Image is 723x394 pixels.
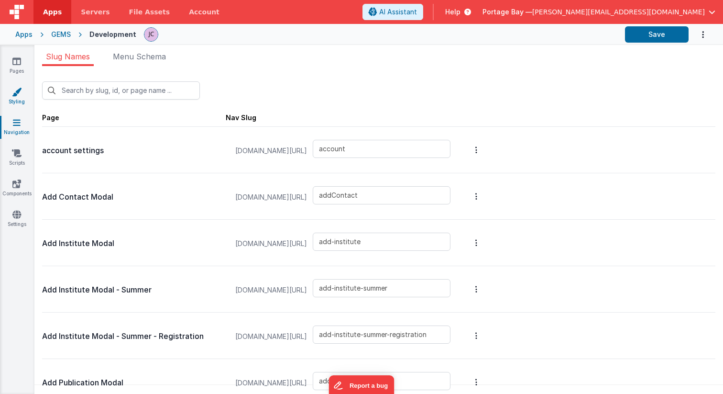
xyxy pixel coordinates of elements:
[129,7,170,17] span: File Assets
[532,7,705,17] span: [PERSON_NAME][EMAIL_ADDRESS][DOMAIN_NAME]
[230,133,313,169] span: [DOMAIN_NAME][URL]
[230,318,313,355] span: [DOMAIN_NAME][URL]
[470,131,483,169] button: Options
[51,30,71,39] div: GEMS
[482,7,715,17] button: Portage Bay — [PERSON_NAME][EMAIL_ADDRESS][DOMAIN_NAME]
[689,25,708,45] button: Options
[42,330,226,343] p: Add Institute Modal - Summer - Registration
[445,7,460,17] span: Help
[230,179,313,215] span: [DOMAIN_NAME][URL]
[46,52,90,61] span: Slug Names
[313,186,450,204] input: Enter a slug name
[42,144,226,158] p: account settings
[470,177,483,215] button: Options
[230,272,313,308] span: [DOMAIN_NAME][URL]
[313,279,450,297] input: Enter a slug name
[313,326,450,344] input: Enter a slug name
[43,7,62,17] span: Apps
[313,372,450,390] input: Enter a slug name
[42,376,226,390] p: Add Publication Modal
[379,7,417,17] span: AI Assistant
[482,7,532,17] span: Portage Bay —
[113,52,166,61] span: Menu Schema
[313,233,450,251] input: Enter a slug name
[625,26,689,43] button: Save
[362,4,423,20] button: AI Assistant
[42,81,200,100] input: Search by slug, id, or page name ...
[230,225,313,262] span: [DOMAIN_NAME][URL]
[470,224,483,262] button: Options
[15,30,33,39] div: Apps
[226,113,256,123] div: Nav Slug
[470,270,483,308] button: Options
[42,237,226,250] p: Add Institute Modal
[89,30,136,39] div: Development
[42,113,226,123] div: Page
[144,28,158,41] img: 5d1ca2343d4fbe88511ed98663e9c5d3
[81,7,110,17] span: Servers
[313,140,450,158] input: Enter a slug name
[42,283,226,297] p: Add Institute Modal - Summer
[42,191,226,204] p: Add Contact Modal
[470,316,483,355] button: Options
